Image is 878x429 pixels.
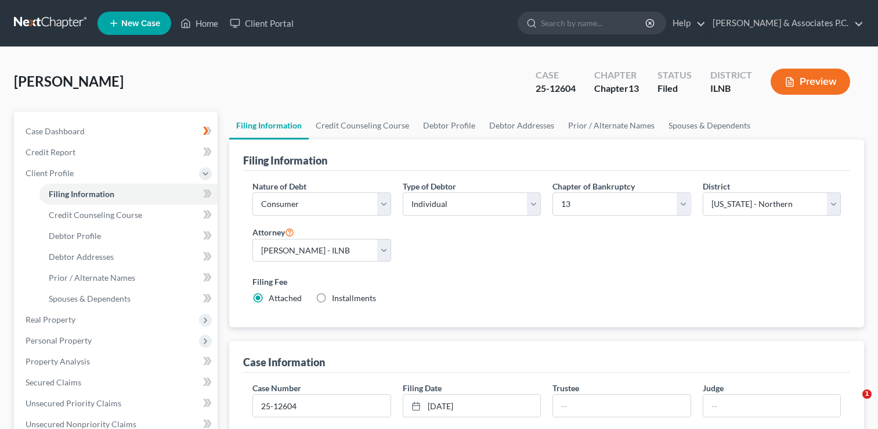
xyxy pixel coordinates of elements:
[553,395,690,417] input: --
[14,73,124,90] span: [PERSON_NAME]
[667,13,706,34] a: Help
[309,112,416,140] a: Credit Counseling Course
[416,112,482,140] a: Debtor Profile
[229,112,309,140] a: Filing Information
[16,142,218,163] a: Credit Report
[49,294,131,303] span: Spouses & Dependents
[536,69,576,82] div: Case
[175,13,224,34] a: Home
[703,382,724,394] label: Judge
[628,83,639,94] span: 13
[16,372,218,393] a: Secured Claims
[39,205,218,226] a: Credit Counseling Course
[594,69,639,82] div: Chapter
[26,168,74,178] span: Client Profile
[26,335,92,345] span: Personal Property
[26,147,75,157] span: Credit Report
[662,112,757,140] a: Spouses & Dependents
[552,382,579,394] label: Trustee
[16,121,218,142] a: Case Dashboard
[703,395,840,417] input: --
[121,19,160,28] span: New Case
[49,189,114,199] span: Filing Information
[26,126,85,136] span: Case Dashboard
[39,226,218,246] a: Debtor Profile
[703,180,730,192] label: District
[39,184,218,205] a: Filing Information
[561,112,662,140] a: Prior / Alternate Names
[16,393,218,414] a: Unsecured Priority Claims
[657,82,692,95] div: Filed
[243,355,325,369] div: Case Information
[39,267,218,288] a: Prior / Alternate Names
[26,356,90,366] span: Property Analysis
[49,273,135,283] span: Prior / Alternate Names
[710,82,752,95] div: ILNB
[403,382,442,394] label: Filing Date
[594,82,639,95] div: Chapter
[252,180,306,192] label: Nature of Debt
[403,395,540,417] a: [DATE]
[49,231,101,241] span: Debtor Profile
[26,398,121,408] span: Unsecured Priority Claims
[16,351,218,372] a: Property Analysis
[26,377,81,387] span: Secured Claims
[710,69,752,82] div: District
[49,210,142,220] span: Credit Counseling Course
[862,389,872,399] span: 1
[269,293,302,303] span: Attached
[39,246,218,267] a: Debtor Addresses
[707,13,863,34] a: [PERSON_NAME] & Associates P.C.
[536,82,576,95] div: 25-12604
[541,12,647,34] input: Search by name...
[253,395,390,417] input: Enter case number...
[26,314,75,324] span: Real Property
[482,112,561,140] a: Debtor Addresses
[771,69,850,95] button: Preview
[243,153,327,167] div: Filing Information
[26,419,136,429] span: Unsecured Nonpriority Claims
[657,69,692,82] div: Status
[252,382,301,394] label: Case Number
[332,293,376,303] span: Installments
[403,180,456,192] label: Type of Debtor
[252,225,294,239] label: Attorney
[839,389,866,417] iframe: Intercom live chat
[224,13,299,34] a: Client Portal
[252,276,841,288] label: Filing Fee
[39,288,218,309] a: Spouses & Dependents
[49,252,114,262] span: Debtor Addresses
[552,180,635,192] label: Chapter of Bankruptcy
